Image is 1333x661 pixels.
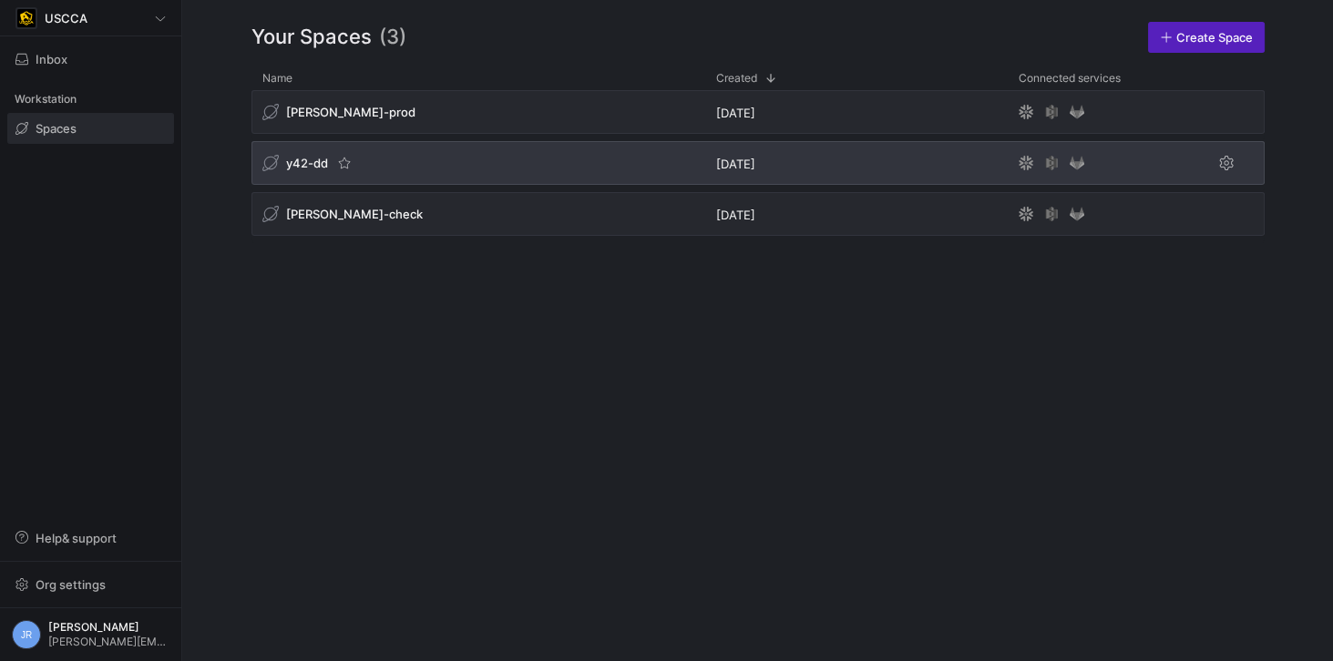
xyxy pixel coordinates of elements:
[7,44,174,75] button: Inbox
[286,105,415,119] span: [PERSON_NAME]-prod
[262,72,292,85] span: Name
[36,577,106,592] span: Org settings
[1176,30,1253,45] span: Create Space
[251,192,1265,243] div: Press SPACE to select this row.
[1019,72,1121,85] span: Connected services
[36,121,77,136] span: Spaces
[7,523,174,554] button: Help& support
[7,569,174,600] button: Org settings
[716,208,755,222] span: [DATE]
[7,579,174,594] a: Org settings
[379,22,406,53] span: (3)
[36,531,117,545] span: Help & support
[251,141,1265,192] div: Press SPACE to select this row.
[48,636,169,648] span: [PERSON_NAME][EMAIL_ADDRESS][PERSON_NAME][DOMAIN_NAME]
[17,9,36,27] img: https://storage.googleapis.com/y42-prod-data-exchange/images/uAsz27BndGEK0hZWDFeOjoxA7jCwgK9jE472...
[7,615,174,654] button: JR[PERSON_NAME][PERSON_NAME][EMAIL_ADDRESS][PERSON_NAME][DOMAIN_NAME]
[36,52,67,66] span: Inbox
[251,22,372,53] span: Your Spaces
[48,621,169,634] span: [PERSON_NAME]
[7,113,174,144] a: Spaces
[251,90,1265,141] div: Press SPACE to select this row.
[1148,22,1265,53] a: Create Space
[12,620,41,649] div: JR
[286,207,423,221] span: [PERSON_NAME]-check
[716,72,757,85] span: Created
[716,106,755,120] span: [DATE]
[716,157,755,171] span: [DATE]
[286,156,328,170] span: y42-dd
[45,11,87,25] span: USCCA
[7,86,174,113] div: Workstation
